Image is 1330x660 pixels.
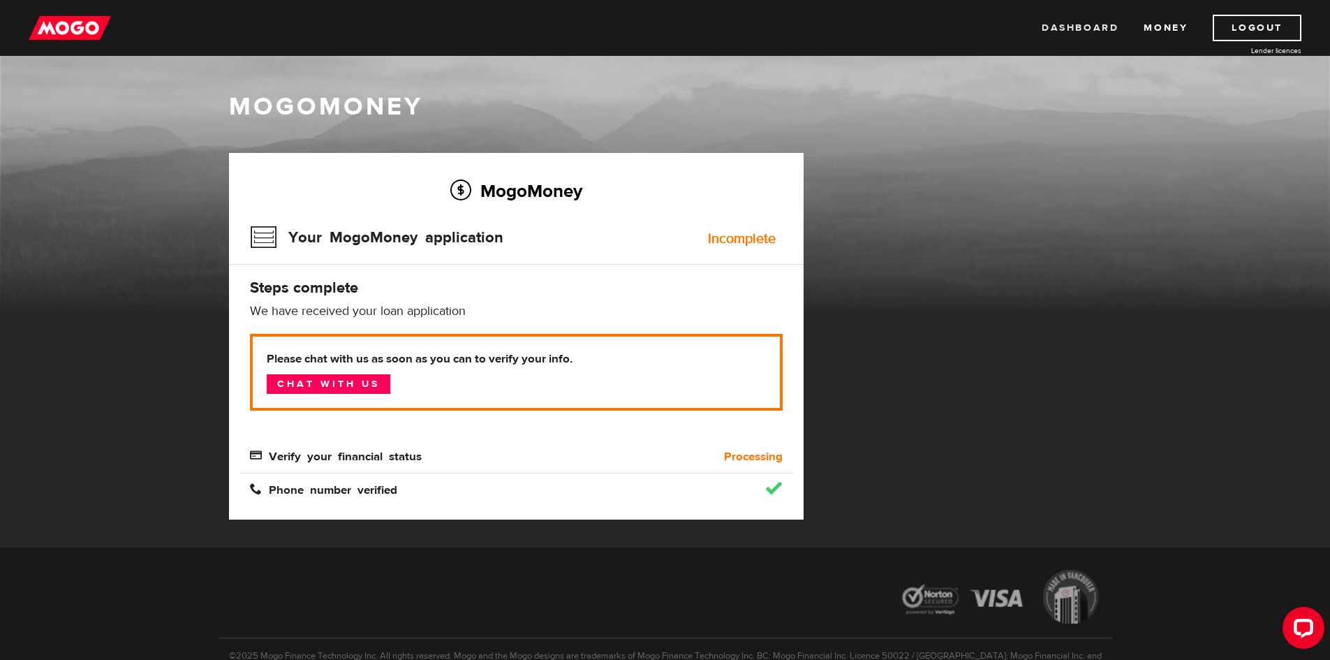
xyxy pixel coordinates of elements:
a: Money [1144,15,1188,41]
b: Processing [724,448,783,465]
b: Please chat with us as soon as you can to verify your info. [267,351,766,367]
a: Dashboard [1042,15,1118,41]
img: legal-icons-92a2ffecb4d32d839781d1b4e4802d7b.png [889,559,1112,638]
h1: MogoMoney [229,92,1102,122]
p: We have received your loan application [250,303,783,320]
a: Chat with us [267,374,390,394]
img: mogo_logo-11ee424be714fa7cbb0f0f49df9e16ec.png [29,15,111,41]
h4: Steps complete [250,278,783,298]
span: Verify your financial status [250,449,422,461]
div: Incomplete [708,232,776,246]
span: Phone number verified [250,483,397,494]
h3: Your MogoMoney application [250,219,503,256]
h2: MogoMoney [250,176,783,205]
a: Lender licences [1197,45,1301,56]
a: Logout [1213,15,1301,41]
iframe: LiveChat chat widget [1271,601,1330,660]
